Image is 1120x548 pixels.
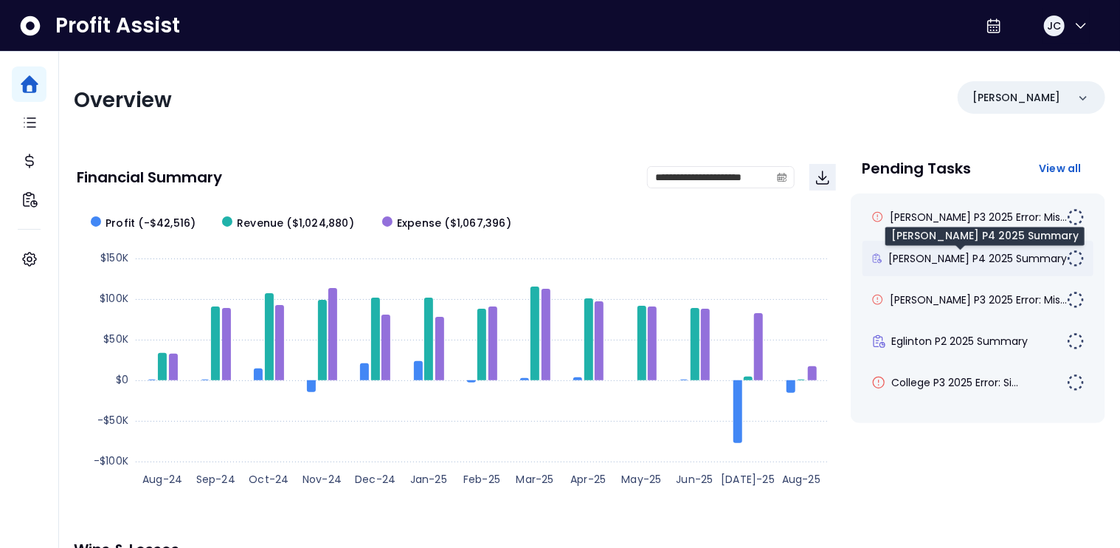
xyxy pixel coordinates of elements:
[721,472,775,487] text: [DATE]-25
[892,375,1019,390] span: College P3 2025 Error: Si...
[74,86,172,114] span: Overview
[397,216,511,231] span: Expense ($1,067,396)
[1067,374,1085,391] img: Not yet Started
[863,161,972,176] p: Pending Tasks
[355,472,395,487] text: Dec-24
[1039,161,1082,176] span: View all
[809,164,836,191] button: Download
[55,13,180,39] span: Profit Assist
[1067,208,1085,226] img: Not yet Started
[677,472,713,487] text: Jun-25
[782,472,820,487] text: Aug-25
[1027,155,1093,182] button: View all
[777,172,787,182] svg: calendar
[106,216,196,231] span: Profit (-$42,516)
[94,453,128,468] text: -$100K
[1067,332,1085,350] img: Not yet Started
[621,472,661,487] text: May-25
[249,472,288,487] text: Oct-24
[103,332,128,346] text: $50K
[888,251,1067,266] span: [PERSON_NAME] P4 2025 Summary
[100,291,128,306] text: $100K
[97,413,128,428] text: -$50K
[196,472,235,487] text: Sep-24
[303,472,342,487] text: Nov-24
[516,472,554,487] text: Mar-25
[463,472,500,487] text: Feb-25
[890,292,1067,307] span: [PERSON_NAME] P3 2025 Error: Mis...
[972,90,1060,106] p: [PERSON_NAME]
[1047,18,1061,33] span: JC
[1067,291,1085,309] img: Not yet Started
[116,372,128,387] text: $0
[410,472,447,487] text: Jan-25
[237,216,354,231] span: Revenue ($1,024,880)
[570,472,606,487] text: Apr-25
[142,472,182,487] text: Aug-24
[77,170,222,185] p: Financial Summary
[890,210,1067,225] span: [PERSON_NAME] P3 2025 Error: Mis...
[892,334,1029,349] span: Eglinton P2 2025 Summary
[1067,250,1085,267] img: Not yet Started
[100,250,128,265] text: $150K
